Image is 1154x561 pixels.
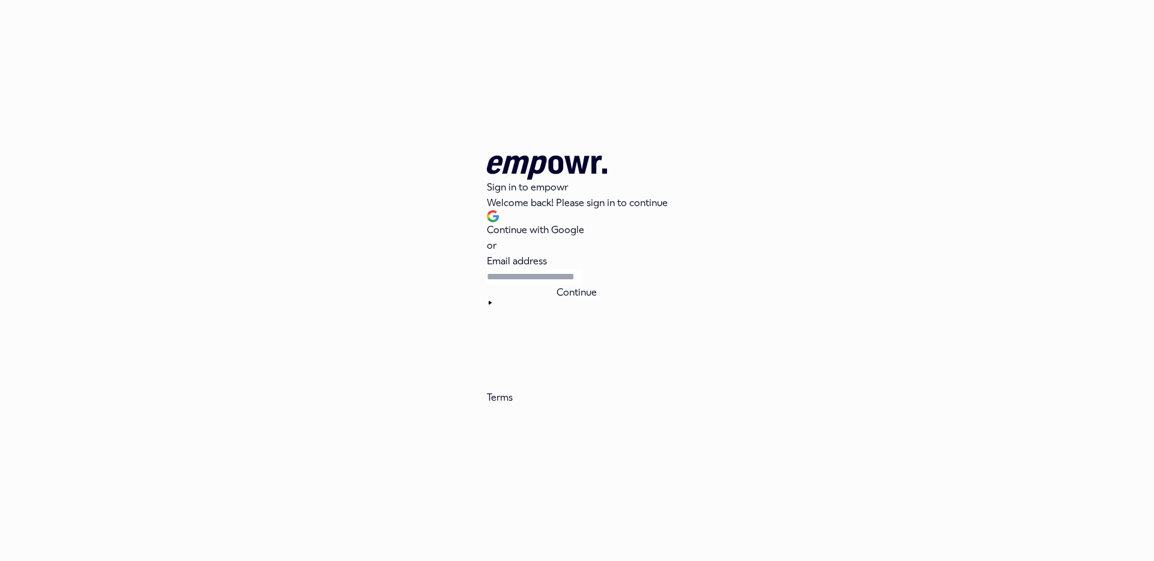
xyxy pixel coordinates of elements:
[487,224,584,235] span: Continue with Google
[487,392,513,403] a: Terms
[487,210,499,222] img: Sign in with Google
[487,195,668,211] p: Welcome back! Please sign in to continue
[487,287,667,390] span: Continue
[487,156,607,180] img: empowr
[487,238,668,253] p: or
[487,180,668,195] h1: Sign in to empowr
[487,210,584,238] button: Sign in with GoogleContinue with Google
[487,285,667,390] button: Continue
[487,255,547,267] label: Email address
